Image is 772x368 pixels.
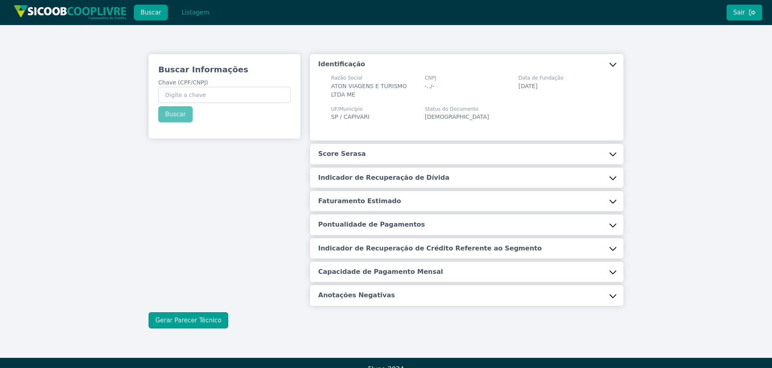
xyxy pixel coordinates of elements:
[331,114,369,120] span: SP / CAPIVARI
[318,244,542,253] h5: Indicador de Recuperação de Crédito Referente ao Segmento
[158,79,208,86] span: Chave (CPF/CNPJ)
[310,144,623,164] button: Score Serasa
[425,83,434,89] span: -../-
[310,191,623,211] button: Faturamento Estimado
[318,173,449,182] h5: Indicador de Recuperação de Dívida
[331,74,415,82] span: Razão Social
[318,149,366,158] h5: Score Serasa
[331,105,369,113] span: UF/Município
[310,214,623,235] button: Pontualidade de Pagamentos
[331,83,407,98] span: ATON VIAGENS E TURISMO LTDA ME
[318,291,395,300] h5: Anotações Negativas
[310,285,623,305] button: Anotações Negativas
[425,105,489,113] span: Status do Documento
[318,197,401,206] h5: Faturamento Estimado
[318,220,425,229] h5: Pontualidade de Pagamentos
[158,87,291,103] input: Chave (CPF/CNPJ)
[310,54,623,74] button: Identificação
[425,114,489,120] span: [DEMOGRAPHIC_DATA]
[310,168,623,188] button: Indicador de Recuperação de Dívida
[318,60,365,69] h5: Identificação
[518,83,537,89] span: [DATE]
[318,267,443,276] h5: Capacidade de Pagamento Mensal
[425,74,436,82] span: CNPJ
[518,74,563,82] span: Data de Fundação
[14,5,127,20] img: img/sicoob_cooplivre.png
[726,4,762,21] button: Sair
[149,312,228,328] button: Gerar Parecer Técnico
[310,238,623,259] button: Indicador de Recuperação de Crédito Referente ao Segmento
[134,4,168,21] button: Buscar
[310,262,623,282] button: Capacidade de Pagamento Mensal
[174,4,216,21] button: Listagem
[158,64,291,75] h3: Buscar Informações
